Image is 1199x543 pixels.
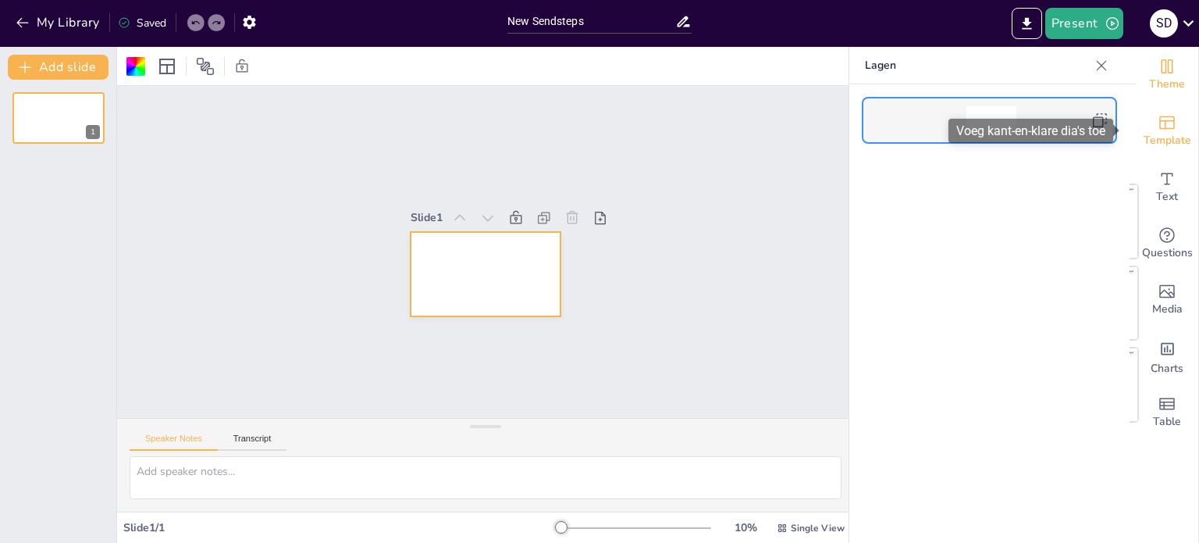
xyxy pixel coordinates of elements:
[118,16,166,30] div: Saved
[1151,360,1183,377] span: Charts
[1136,384,1198,441] div: Add a table
[1136,272,1198,328] div: Add images, graphics, shapes or video
[1153,413,1181,430] span: Table
[1150,8,1178,39] button: S D
[1149,76,1185,93] span: Theme
[727,520,764,535] div: 10 %
[791,522,845,534] span: Single View
[1136,328,1198,384] div: Add charts and graphs
[1136,216,1198,272] div: Get real-time input from your audience
[1136,103,1198,159] div: Add ready made slides
[1136,159,1198,216] div: Add text boxes
[1136,47,1198,103] div: Change the overall theme
[1142,245,1193,262] span: Questions
[1045,8,1123,39] button: Present
[1144,132,1191,149] span: Template
[196,57,215,76] span: Position
[12,92,105,144] div: 1
[507,10,675,33] input: Insert title
[218,434,287,451] button: Transcript
[479,166,506,202] div: Slide 1
[1150,9,1178,38] div: S D
[86,125,100,139] div: 1
[956,123,1105,138] font: Voeg kant-en-klare dia's toe
[865,58,896,73] font: Lagen
[123,520,561,535] div: Slide 1 / 1
[8,55,109,80] button: Add slide
[1012,8,1042,39] button: Export to PowerPoint
[1156,188,1178,205] span: Text
[130,434,218,451] button: Speaker Notes
[155,54,180,79] div: Layout
[12,10,106,35] button: My Library
[1152,301,1183,318] span: Media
